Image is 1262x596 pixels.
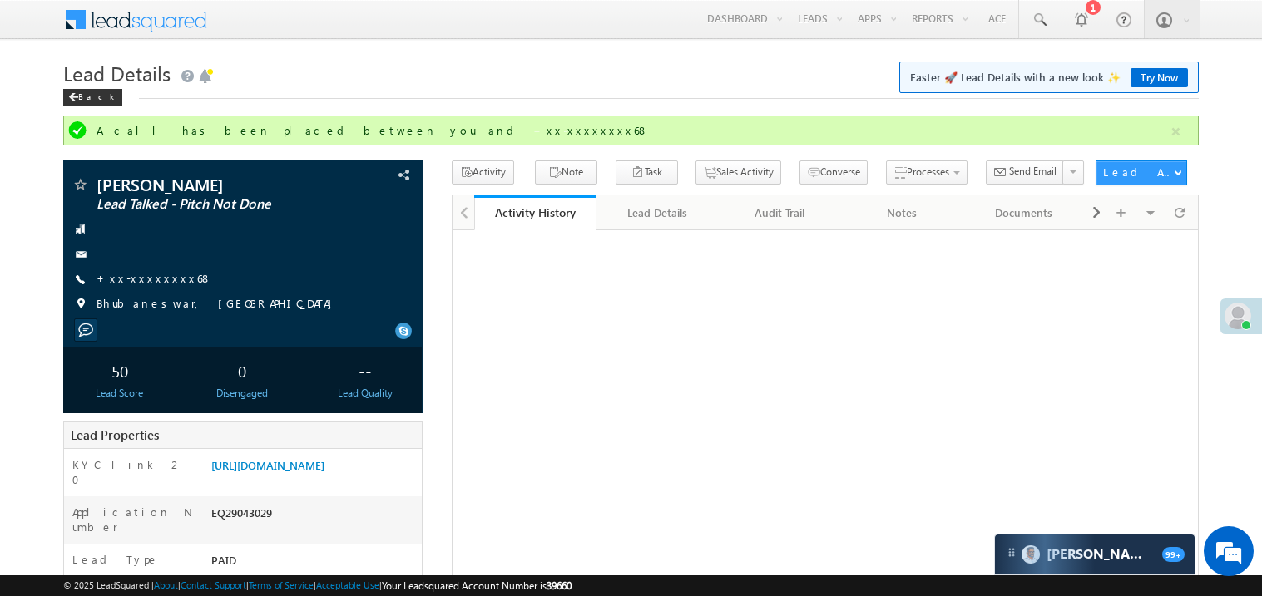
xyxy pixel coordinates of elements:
a: Contact Support [181,579,246,590]
button: Task [616,160,678,185]
button: Send Email [986,160,1064,185]
span: Lead Properties [71,426,159,443]
a: Documents [963,195,1086,230]
div: Lead Actions [1103,165,1174,180]
span: 99+ [1162,547,1185,562]
button: Activity [452,160,514,185]
span: Lead Talked - Pitch Not Done [97,196,319,213]
label: Application Number [72,505,194,534]
a: Try Now [1131,68,1188,87]
div: EQ29043029 [207,505,422,528]
button: Note [535,160,597,185]
div: carter-dragCarter[PERSON_NAME]99+ [994,534,1195,575]
span: Send Email [1009,164,1057,179]
a: Lead Details [596,195,719,230]
div: Activity History [487,204,584,220]
span: Processes [907,165,949,178]
a: Acceptable Use [316,579,379,590]
span: [PERSON_NAME] [97,176,319,193]
span: Faster 🚀 Lead Details with a new look ✨ [910,69,1188,86]
div: Lead Score [67,386,172,401]
div: Back [63,89,122,106]
a: +xx-xxxxxxxx68 [97,271,212,285]
div: 50 [67,355,172,386]
div: Documents [977,203,1071,223]
div: A call has been placed between you and +xx-xxxxxxxx68 [97,123,1169,138]
span: Lead Details [63,60,171,86]
a: Back [63,88,131,102]
button: Processes [886,160,968,185]
a: Notes [841,195,963,230]
span: Your Leadsquared Account Number is [382,579,572,592]
div: Lead Details [610,203,704,223]
span: 39660 [547,579,572,592]
a: About [154,579,178,590]
a: [URL][DOMAIN_NAME] [211,458,324,472]
label: KYC link 2_0 [72,457,194,487]
div: PAID [207,552,422,575]
button: Converse [799,160,868,185]
div: 0 [190,355,294,386]
div: Audit Trail [732,203,826,223]
span: Bhubaneswar, [GEOGRAPHIC_DATA] [97,296,340,313]
label: Lead Type [72,552,159,567]
button: Lead Actions [1096,160,1187,185]
div: Notes [854,203,948,223]
a: Audit Trail [719,195,841,230]
a: Terms of Service [249,579,314,590]
div: Lead Quality [313,386,418,401]
div: Disengaged [190,386,294,401]
a: Activity History [474,195,596,230]
button: Sales Activity [695,160,781,185]
span: © 2025 LeadSquared | | | | | [63,578,572,594]
div: -- [313,355,418,386]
